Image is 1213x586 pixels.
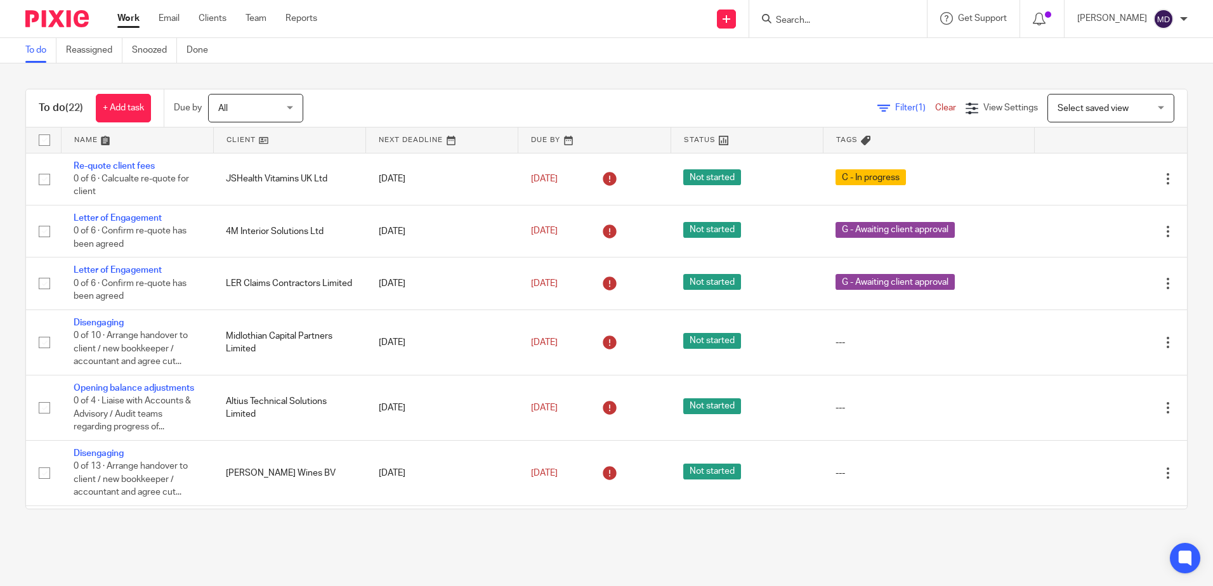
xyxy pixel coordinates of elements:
span: [DATE] [531,338,558,347]
span: Not started [683,169,741,185]
td: JSHealth Vitamins UK Ltd [213,153,365,205]
img: svg%3E [1153,9,1174,29]
span: (1) [915,103,926,112]
a: + Add task [96,94,151,122]
span: C - In progress [836,169,906,185]
a: Re-quote client fees [74,162,155,171]
div: --- [836,467,1021,479]
div: --- [836,336,1021,349]
span: Not started [683,274,741,290]
span: [DATE] [531,403,558,412]
span: 0 of 6 · Confirm re-quote has been agreed [74,279,187,301]
td: [DATE] [366,257,518,309]
a: Disengaging [74,318,124,327]
p: Due by [174,101,202,114]
span: Select saved view [1058,104,1129,113]
a: Letter of Engagement [74,214,162,223]
span: Not started [683,398,741,414]
a: Work [117,12,140,25]
td: [DATE] [366,309,518,375]
img: Pixie [25,10,89,27]
span: [DATE] [531,227,558,236]
span: 0 of 4 · Liaise with Accounts & Advisory / Audit teams regarding progress of... [74,397,191,432]
td: [DATE] [366,153,518,205]
span: [DATE] [531,469,558,478]
span: Not started [683,464,741,479]
td: [DATE] [366,506,518,551]
p: [PERSON_NAME] [1077,12,1147,25]
td: [PERSON_NAME] Wines BV [213,441,365,506]
td: [DATE] [366,441,518,506]
a: Clients [199,12,226,25]
td: Midlothian Capital Partners Limited [213,309,365,375]
a: Letter of Engagement [74,266,162,275]
td: 4M Interior Solutions Ltd [213,205,365,257]
input: Search [775,15,889,27]
span: 0 of 10 · Arrange handover to client / new bookkeeper / accountant and agree cut... [74,331,188,366]
a: Reassigned [66,38,122,63]
span: (22) [65,103,83,113]
a: Disengaging [74,449,124,458]
a: To do [25,38,56,63]
a: Opening balance adjustments [74,384,194,393]
span: Tags [836,136,858,143]
a: Done [187,38,218,63]
span: [DATE] [531,174,558,183]
span: Filter [895,103,935,112]
td: [DATE] [366,205,518,257]
td: [DATE] [366,375,518,440]
h1: To do [39,101,83,115]
td: LER Claims Contractors Limited [213,257,365,309]
span: 0 of 6 · Calcualte re-quote for client [74,174,189,197]
span: Not started [683,333,741,349]
span: G - Awaiting client approval [836,222,955,238]
span: View Settings [983,103,1038,112]
span: Get Support [958,14,1007,23]
a: Reports [285,12,317,25]
a: Snoozed [132,38,177,63]
a: Team [246,12,266,25]
span: 0 of 6 · Confirm re-quote has been agreed [74,227,187,249]
a: Clear [935,103,956,112]
td: Mr [PERSON_NAME] [213,506,365,551]
span: G - Awaiting client approval [836,274,955,290]
a: Email [159,12,180,25]
span: 0 of 13 · Arrange handover to client / new bookkeeper / accountant and agree cut... [74,462,188,497]
td: Altius Technical Solutions Limited [213,375,365,440]
span: All [218,104,228,113]
div: --- [836,401,1021,414]
span: Not started [683,222,741,238]
span: [DATE] [531,279,558,288]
